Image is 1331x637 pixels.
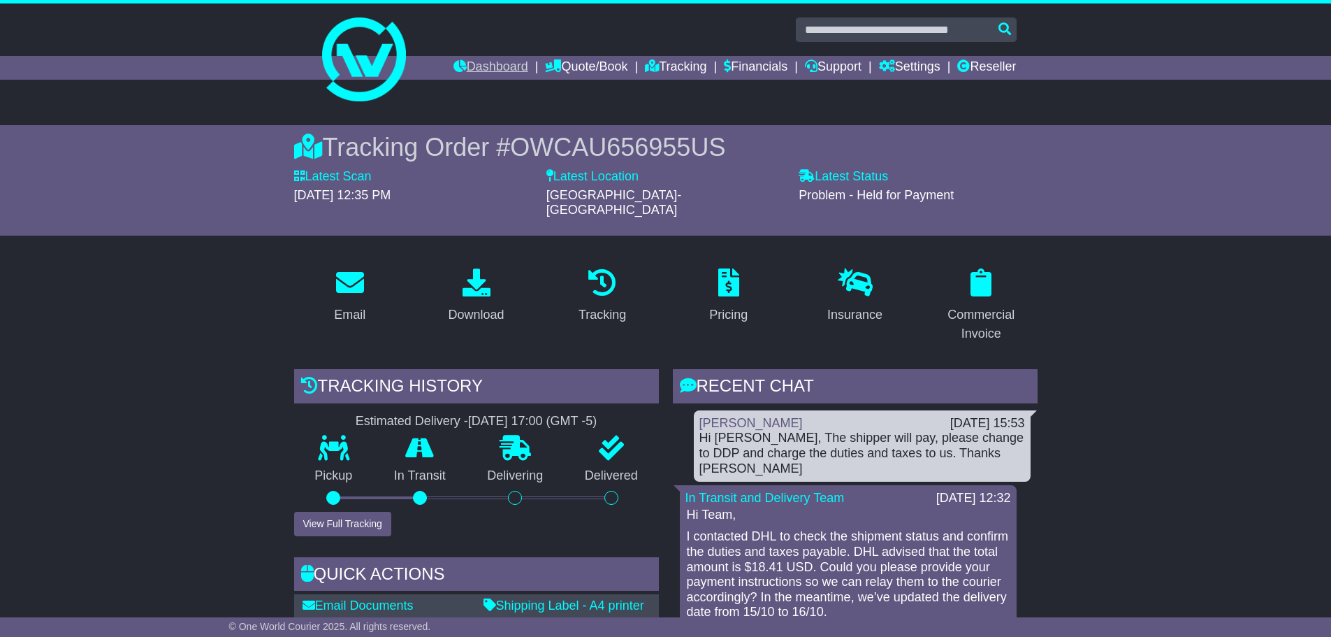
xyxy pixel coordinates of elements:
[229,621,431,632] span: © One World Courier 2025. All rights reserved.
[879,56,940,80] a: Settings
[724,56,787,80] a: Financials
[468,414,597,429] div: [DATE] 17:00 (GMT -5)
[483,599,644,613] a: Shipping Label - A4 printer
[950,416,1025,431] div: [DATE] 15:53
[546,169,639,185] label: Latest Location
[699,416,803,430] a: [PERSON_NAME]
[685,491,845,505] a: In Transit and Delivery Team
[294,512,391,536] button: View Full Tracking
[564,468,659,484] p: Delivered
[934,306,1028,343] div: Commercial Invoice
[303,599,414,613] a: Email Documents
[673,369,1038,407] div: RECENT CHAT
[325,264,374,329] a: Email
[294,169,372,185] label: Latest Scan
[546,188,681,217] span: [GEOGRAPHIC_DATA]-[GEOGRAPHIC_DATA]
[645,56,706,80] a: Tracking
[334,306,365,324] div: Email
[687,529,1010,620] p: I contacted DHL to check the shipment status and confirm the duties and taxes payable. DHL advise...
[799,169,888,185] label: Latest Status
[294,468,374,484] p: Pickup
[467,468,565,484] p: Delivering
[827,306,882,324] div: Insurance
[294,414,659,429] div: Estimated Delivery -
[439,264,513,329] a: Download
[294,188,391,202] span: [DATE] 12:35 PM
[569,264,635,329] a: Tracking
[805,56,861,80] a: Support
[699,431,1025,476] div: Hi [PERSON_NAME], The shipper will pay, please change to DDP and charge the duties and taxes to u...
[373,468,467,484] p: In Transit
[925,264,1038,348] a: Commercial Invoice
[294,557,659,595] div: Quick Actions
[799,188,954,202] span: Problem - Held for Payment
[294,132,1038,162] div: Tracking Order #
[818,264,892,329] a: Insurance
[957,56,1016,80] a: Reseller
[579,306,626,324] div: Tracking
[294,369,659,407] div: Tracking history
[687,508,1010,523] p: Hi Team,
[453,56,528,80] a: Dashboard
[936,491,1011,506] div: [DATE] 12:32
[448,306,504,324] div: Download
[700,264,757,329] a: Pricing
[545,56,627,80] a: Quote/Book
[709,306,748,324] div: Pricing
[510,133,725,162] span: OWCAU656955US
